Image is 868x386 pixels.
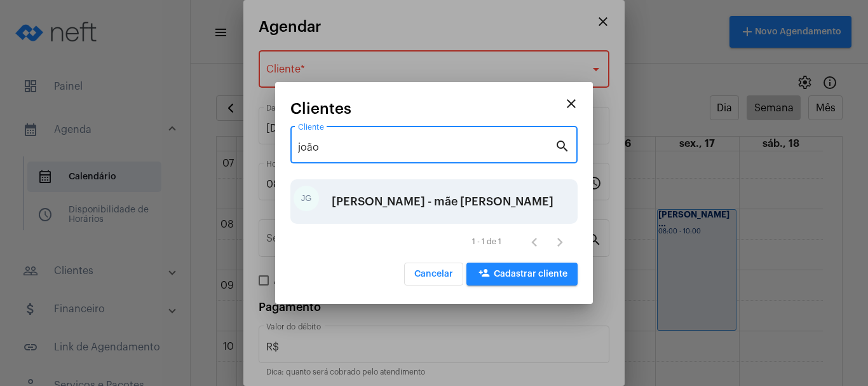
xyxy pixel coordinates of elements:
[472,238,501,246] div: 1 - 1 de 1
[466,263,578,286] button: Cadastrar cliente
[332,183,553,221] div: [PERSON_NAME] - mãe [PERSON_NAME]
[522,229,547,254] button: Página anterior
[404,263,463,286] button: Cancelar
[298,142,555,153] input: Pesquisar cliente
[477,270,567,279] span: Cadastrar cliente
[290,100,351,117] span: Clientes
[555,138,570,153] mat-icon: search
[477,267,492,282] mat-icon: person_add
[414,270,453,279] span: Cancelar
[294,186,319,211] div: JG
[564,96,579,111] mat-icon: close
[547,229,573,254] button: Próxima página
